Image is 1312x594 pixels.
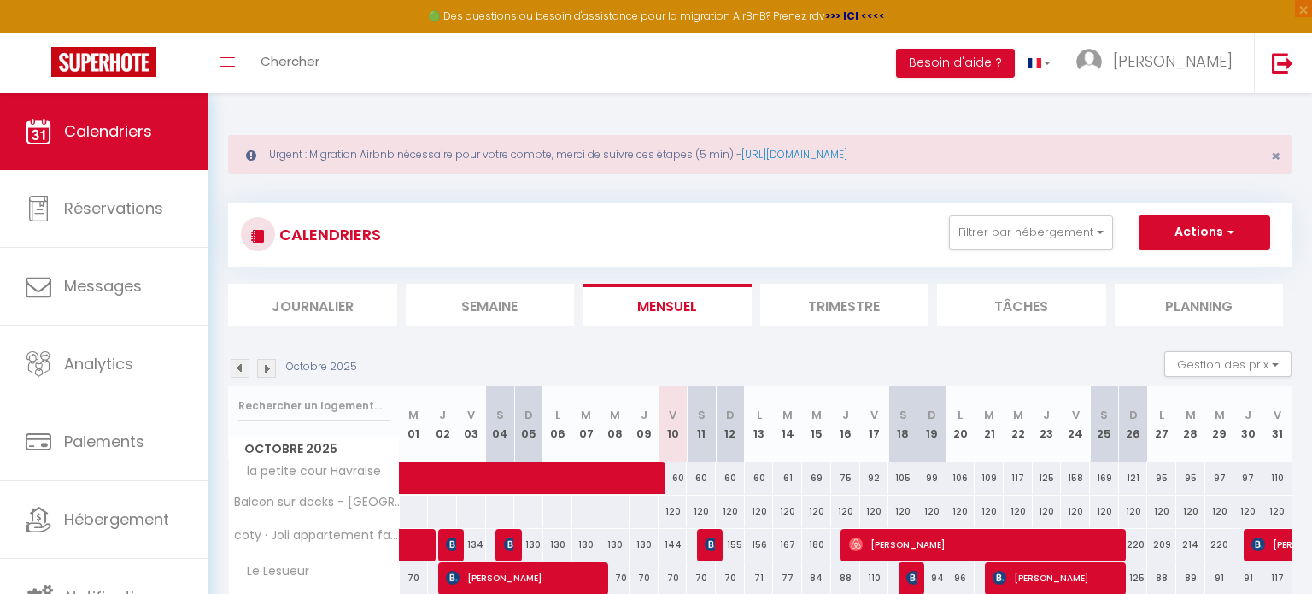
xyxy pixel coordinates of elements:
[773,386,802,462] th: 14
[659,496,688,527] div: 120
[457,386,486,462] th: 03
[1176,462,1205,494] div: 95
[543,529,572,561] div: 130
[1205,462,1234,494] div: 97
[610,407,620,423] abbr: M
[741,147,847,162] a: [URL][DOMAIN_NAME]
[1119,496,1148,527] div: 120
[946,386,975,462] th: 20
[1063,33,1254,93] a: ... [PERSON_NAME]
[1176,562,1205,594] div: 89
[555,407,560,423] abbr: L
[716,386,745,462] th: 12
[231,496,402,509] span: Balcon sur docks - [GEOGRAPHIC_DATA]
[1176,529,1205,561] div: 214
[286,359,357,375] p: Octobre 2025
[958,407,963,423] abbr: L
[1205,496,1234,527] div: 120
[439,407,446,423] abbr: J
[860,496,889,527] div: 120
[64,275,142,297] span: Messages
[1061,386,1090,462] th: 24
[716,496,745,527] div: 120
[773,496,802,527] div: 120
[831,496,860,527] div: 120
[1164,351,1291,377] button: Gestion des prix
[496,407,504,423] abbr: S
[486,386,515,462] th: 04
[600,529,630,561] div: 130
[1076,49,1102,74] img: ...
[760,284,929,326] li: Trimestre
[1061,462,1090,494] div: 158
[917,462,946,494] div: 99
[1004,386,1033,462] th: 22
[1233,462,1262,494] div: 97
[1186,407,1196,423] abbr: M
[849,528,1120,561] span: [PERSON_NAME]
[917,562,946,594] div: 94
[1159,407,1164,423] abbr: L
[228,284,397,326] li: Journalier
[1004,462,1033,494] div: 117
[1113,50,1233,72] span: [PERSON_NAME]
[888,386,917,462] th: 18
[1072,407,1080,423] abbr: V
[1090,496,1119,527] div: 120
[1119,529,1148,561] div: 220
[1119,386,1148,462] th: 26
[64,431,144,452] span: Paiements
[572,529,601,561] div: 130
[572,386,601,462] th: 07
[1176,386,1205,462] th: 28
[993,562,1118,594] span: [PERSON_NAME]
[1033,496,1062,527] div: 120
[457,529,486,561] div: 134
[888,462,917,494] div: 105
[687,562,716,594] div: 70
[825,9,885,23] a: >>> ICI <<<<
[937,284,1106,326] li: Tâches
[917,496,946,527] div: 120
[659,386,688,462] th: 10
[64,121,152,142] span: Calendriers
[514,386,543,462] th: 05
[802,562,831,594] div: 84
[1147,529,1176,561] div: 209
[229,437,399,462] span: Octobre 2025
[1119,562,1148,594] div: 125
[1205,529,1234,561] div: 220
[757,407,762,423] abbr: L
[630,386,659,462] th: 09
[1271,149,1280,164] button: Close
[984,407,994,423] abbr: M
[1272,52,1293,74] img: logout
[975,386,1004,462] th: 21
[1033,462,1062,494] div: 125
[231,462,385,481] span: la petite cour Havraise
[1004,496,1033,527] div: 120
[1262,496,1291,527] div: 120
[446,528,455,561] span: [PERSON_NAME]
[1147,496,1176,527] div: 120
[1274,407,1281,423] abbr: V
[831,386,860,462] th: 16
[1033,386,1062,462] th: 23
[687,386,716,462] th: 11
[1061,496,1090,527] div: 120
[705,528,714,561] span: [PERSON_NAME]
[1233,562,1262,594] div: 91
[946,462,975,494] div: 106
[716,562,745,594] div: 70
[1271,145,1280,167] span: ×
[946,496,975,527] div: 120
[64,509,169,530] span: Hébergement
[581,407,591,423] abbr: M
[802,529,831,561] div: 180
[1100,407,1108,423] abbr: S
[400,386,429,462] th: 01
[275,215,381,254] h3: CALENDRIERS
[1176,496,1205,527] div: 120
[975,462,1004,494] div: 109
[1147,562,1176,594] div: 88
